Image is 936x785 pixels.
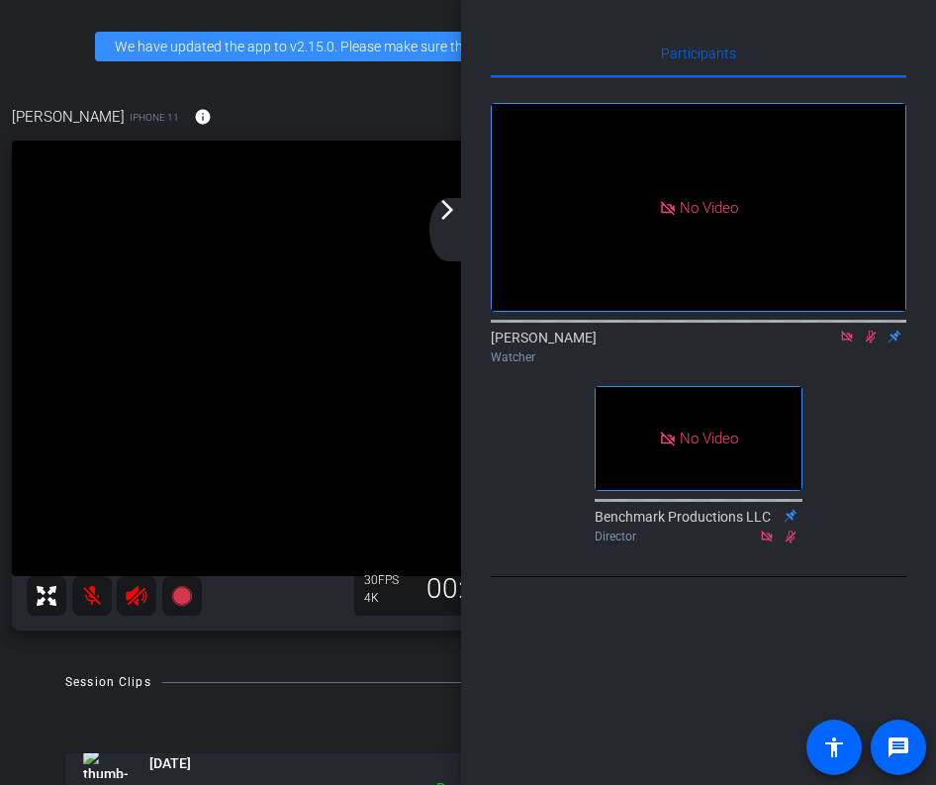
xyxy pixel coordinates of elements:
[364,572,414,588] div: 30
[680,430,738,447] span: No Video
[435,198,459,222] mat-icon: arrow_forward_ios
[83,748,128,778] img: thumb-nail
[378,573,399,587] span: FPS
[12,106,125,128] span: [PERSON_NAME]
[680,198,738,216] span: No Video
[595,507,802,545] div: Benchmark Productions LLC
[149,753,191,774] span: [DATE]
[194,108,212,126] mat-icon: info
[595,528,802,545] div: Director
[491,348,906,366] div: Watcher
[661,47,736,60] span: Participants
[65,672,151,692] div: Session Clips
[364,590,414,606] div: 4K
[95,32,841,61] div: We have updated the app to v2.15.0. Please make sure the mobile user has the newest version.
[130,110,179,125] span: iPhone 11
[414,572,546,606] div: 00:00:00
[822,736,846,759] mat-icon: accessibility
[887,736,910,759] mat-icon: message
[491,328,906,366] div: [PERSON_NAME]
